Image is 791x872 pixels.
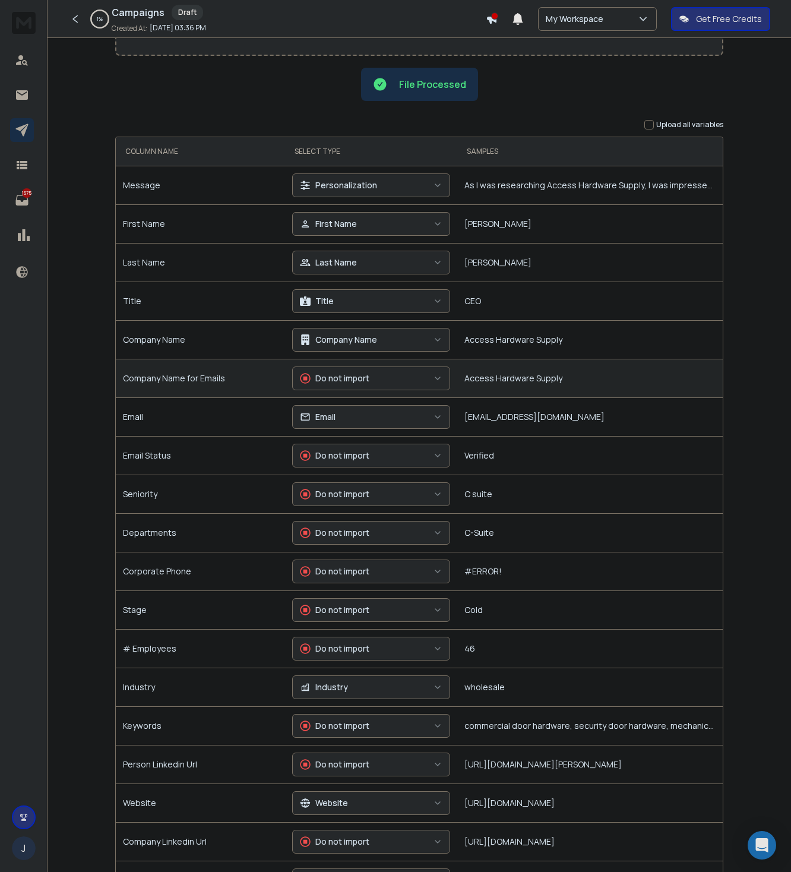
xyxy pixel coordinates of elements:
div: Do not import [300,836,369,848]
td: Company Name for Emails [116,359,285,397]
p: Get Free Credits [696,13,762,25]
td: Company Linkedin Url [116,822,285,861]
div: Do not import [300,527,369,539]
div: Do not import [300,720,369,732]
td: Company Name [116,320,285,359]
div: Do not import [300,759,369,770]
div: Do not import [300,450,369,462]
div: Email [300,411,336,423]
button: J [12,836,36,860]
th: SELECT TYPE [285,137,457,166]
td: Industry [116,668,285,706]
label: Upload all variables [656,120,723,129]
td: wholesale [457,668,723,706]
td: Cold [457,590,723,629]
div: Personalization [300,179,377,191]
td: Verified [457,436,723,475]
td: C-Suite [457,513,723,552]
p: 1 % [97,15,103,23]
div: Website [300,797,348,809]
div: Draft [172,5,203,20]
td: [URL][DOMAIN_NAME] [457,783,723,822]
td: Message [116,166,285,204]
p: 1675 [22,188,31,198]
div: Do not import [300,565,369,577]
a: 1675 [10,188,34,212]
td: Access Hardware Supply [457,359,723,397]
td: 46 [457,629,723,668]
td: [URL][DOMAIN_NAME][PERSON_NAME] [457,745,723,783]
td: [PERSON_NAME] [457,243,723,282]
td: Keywords [116,706,285,745]
td: Email [116,397,285,436]
td: Seniority [116,475,285,513]
div: Industry [300,681,348,693]
p: Created At: [112,24,147,33]
td: Website [116,783,285,822]
div: Last Name [300,257,357,268]
th: SAMPLES [457,137,723,166]
p: [DATE] 03:36 PM [150,23,206,33]
td: First Name [116,204,285,243]
p: File Processed [399,77,466,91]
td: [URL][DOMAIN_NAME] [457,822,723,861]
td: Last Name [116,243,285,282]
div: First Name [300,218,357,230]
td: C suite [457,475,723,513]
td: [PERSON_NAME] [457,204,723,243]
td: Title [116,282,285,320]
div: Title [300,295,334,307]
td: Stage [116,590,285,629]
td: Corporate Phone [116,552,285,590]
p: My Workspace [546,13,608,25]
td: commercial door hardware, security door hardware, mechanical & electrical locking hardware, acces... [457,706,723,745]
div: Do not import [300,643,369,655]
td: Person Linkedin Url [116,745,285,783]
th: COLUMN NAME [116,137,285,166]
td: Departments [116,513,285,552]
div: Do not import [300,372,369,384]
div: Company Name [300,334,377,346]
div: Open Intercom Messenger [748,831,776,860]
h1: Campaigns [112,5,164,20]
td: # Employees [116,629,285,668]
td: CEO [457,282,723,320]
div: Do not import [300,488,369,500]
div: Do not import [300,604,369,616]
button: Get Free Credits [671,7,770,31]
td: #ERROR! [457,552,723,590]
td: Access Hardware Supply [457,320,723,359]
td: [EMAIL_ADDRESS][DOMAIN_NAME] [457,397,723,436]
td: As I was researching Access Hardware Supply, I was impressed by your extensive wholesale hardware... [457,166,723,204]
td: Email Status [116,436,285,475]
